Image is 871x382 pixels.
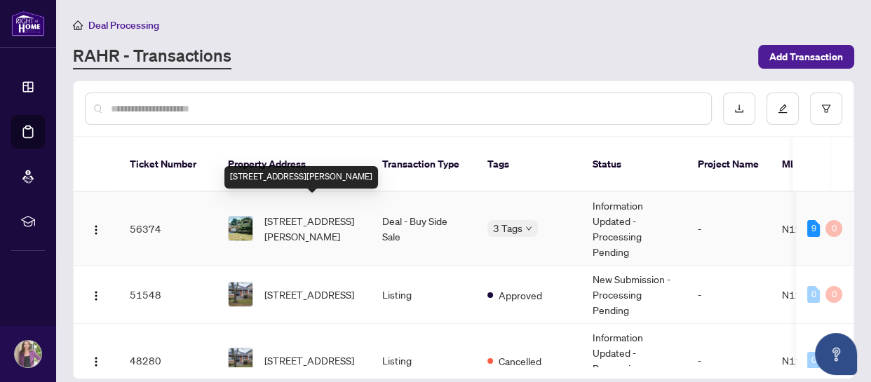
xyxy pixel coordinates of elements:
span: home [73,20,83,30]
img: Profile Icon [15,341,41,367]
td: 56374 [119,192,217,266]
span: Cancelled [499,353,541,369]
span: N12341066 [782,222,839,235]
span: filter [821,104,831,114]
div: 9 [807,220,820,237]
th: Tags [476,137,581,192]
button: download [723,93,755,125]
img: logo [11,11,45,36]
img: Logo [90,290,102,301]
button: Logo [85,349,107,371]
img: Logo [90,356,102,367]
span: edit [778,104,788,114]
td: - [687,266,771,324]
button: edit [767,93,799,125]
img: thumbnail-img [229,282,252,306]
th: Property Address [217,137,371,192]
td: - [687,192,771,266]
span: down [525,225,532,232]
th: Status [581,137,687,192]
div: 0 [807,286,820,303]
span: 3 Tags [493,220,522,236]
button: Add Transaction [758,45,854,69]
span: Deal Processing [88,19,159,32]
a: RAHR - Transactions [73,44,231,69]
div: 0 [825,220,842,237]
div: 0 [807,352,820,369]
td: 51548 [119,266,217,324]
span: Approved [499,287,542,303]
th: Ticket Number [119,137,217,192]
th: Transaction Type [371,137,476,192]
span: [STREET_ADDRESS][PERSON_NAME] [264,213,360,244]
button: Logo [85,283,107,306]
span: download [734,104,744,114]
th: MLS # [771,137,855,192]
img: Logo [90,224,102,236]
button: Logo [85,217,107,240]
th: Project Name [687,137,771,192]
span: N12380419 [782,288,839,301]
td: Deal - Buy Side Sale [371,192,476,266]
span: Add Transaction [769,46,843,68]
td: New Submission - Processing Pending [581,266,687,324]
button: filter [810,93,842,125]
td: Listing [371,266,476,324]
div: 0 [825,286,842,303]
img: thumbnail-img [229,217,252,240]
button: Open asap [815,333,857,375]
div: [STREET_ADDRESS][PERSON_NAME] [224,166,378,189]
img: thumbnail-img [229,348,252,372]
span: [STREET_ADDRESS] [264,353,354,368]
td: Information Updated - Processing Pending [581,192,687,266]
span: N12337167 [782,354,839,367]
span: [STREET_ADDRESS] [264,287,354,302]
